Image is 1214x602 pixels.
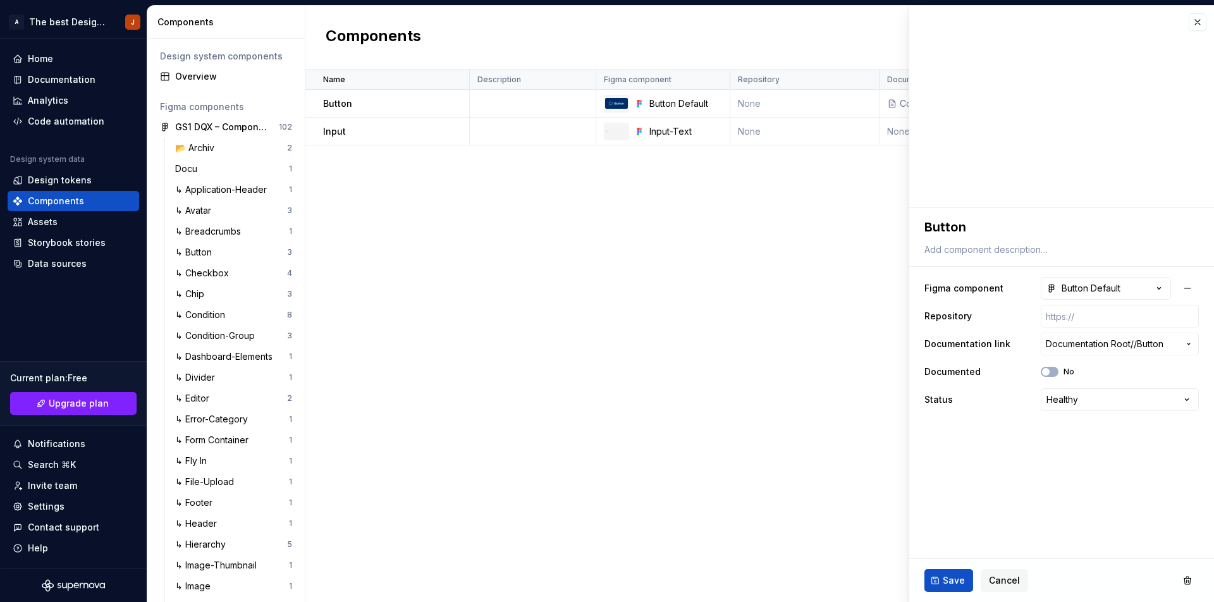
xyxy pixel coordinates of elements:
[28,52,53,65] div: Home
[175,142,219,154] div: 📂 Archiv
[924,310,972,322] label: Repository
[175,267,234,279] div: ↳ Checkbox
[175,204,216,217] div: ↳ Avatar
[8,49,139,69] a: Home
[8,111,139,132] a: Code automation
[170,493,297,513] a: ↳ Footer1
[175,246,217,259] div: ↳ Button
[323,125,346,138] p: Input
[924,338,1010,350] label: Documentation link
[175,496,218,509] div: ↳ Footer
[160,101,292,113] div: Figma components
[279,122,292,132] div: 102
[28,216,58,228] div: Assets
[28,500,64,513] div: Settings
[175,559,262,572] div: ↳ Image-Thumbnail
[175,309,230,321] div: ↳ Condition
[924,393,953,406] label: Status
[323,97,352,110] p: Button
[289,456,292,466] div: 1
[1046,338,1134,350] span: Documentation Root /
[477,75,521,85] p: Description
[943,574,965,587] span: Save
[287,310,292,320] div: 8
[730,90,880,118] td: None
[49,397,109,410] span: Upgrade plan
[289,185,292,195] div: 1
[8,538,139,558] button: Help
[170,326,297,346] a: ↳ Condition-Group3
[1041,305,1199,328] input: https://
[326,26,421,49] h2: Components
[8,233,139,253] a: Storybook stories
[170,159,297,179] a: Docu1
[981,569,1028,592] button: Cancel
[287,393,292,403] div: 2
[289,498,292,508] div: 1
[170,221,297,242] a: ↳ Breadcrumbs1
[170,347,297,367] a: ↳ Dashboard-Elements1
[287,247,292,257] div: 3
[649,125,722,138] div: Input-Text
[289,226,292,236] div: 1
[155,117,297,137] a: GS1 DQX – Components102
[175,517,222,530] div: ↳ Header
[289,477,292,487] div: 1
[1137,338,1163,350] span: Button
[10,372,137,384] div: Current plan : Free
[289,560,292,570] div: 1
[289,164,292,174] div: 1
[160,50,292,63] div: Design system components
[175,392,214,405] div: ↳ Editor
[8,212,139,232] a: Assets
[175,476,239,488] div: ↳ File-Upload
[170,430,297,450] a: ↳ Form Container1
[1064,367,1074,377] label: No
[28,94,68,107] div: Analytics
[28,195,84,207] div: Components
[170,180,297,200] a: ↳ Application-Header1
[170,409,297,429] a: ↳ Error-Category1
[175,455,212,467] div: ↳ Fly In
[175,538,231,551] div: ↳ Hierarchy
[28,521,99,534] div: Contact support
[3,8,144,35] button: AThe best Design SystemJ
[28,458,76,471] div: Search ⌘K
[10,392,137,415] a: Upgrade plan
[289,435,292,445] div: 1
[28,73,95,86] div: Documentation
[10,154,85,164] div: Design system data
[170,367,297,388] a: ↳ Divider1
[28,115,104,128] div: Code automation
[730,118,880,145] td: None
[175,329,260,342] div: ↳ Condition-Group
[8,191,139,211] a: Components
[1041,277,1171,300] button: Button Default
[175,121,269,133] div: GS1 DQX – Components
[289,352,292,362] div: 1
[170,242,297,262] a: ↳ Button3
[605,98,628,109] img: Button Default
[175,288,209,300] div: ↳ Chip
[28,174,92,187] div: Design tokens
[900,97,953,110] div: Components
[287,206,292,216] div: 3
[287,331,292,341] div: 3
[170,472,297,492] a: ↳ File-Upload1
[287,539,292,550] div: 5
[175,350,278,363] div: ↳ Dashboard-Elements
[8,496,139,517] a: Settings
[170,305,297,325] a: ↳ Condition8
[924,282,1003,295] label: Figma component
[289,581,292,591] div: 1
[175,371,220,384] div: ↳ Divider
[9,15,24,30] div: A
[8,90,139,111] a: Analytics
[170,263,297,283] a: ↳ Checkbox4
[1041,333,1199,355] button: Documentation Root//Button
[175,413,253,426] div: ↳ Error-Category
[155,66,297,87] a: Overview
[157,16,300,28] div: Components
[289,519,292,529] div: 1
[8,170,139,190] a: Design tokens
